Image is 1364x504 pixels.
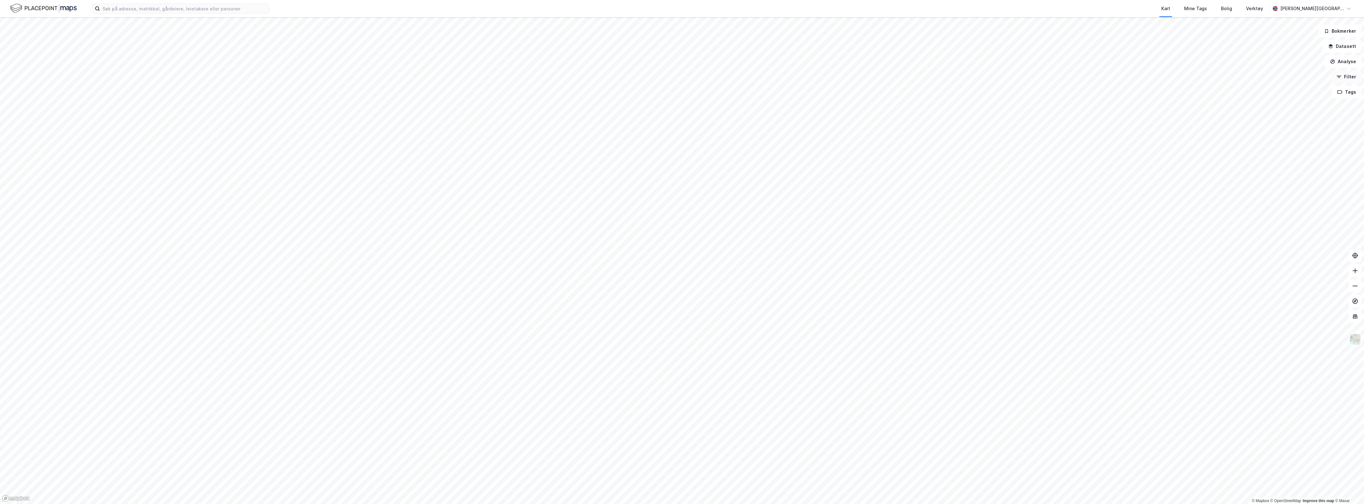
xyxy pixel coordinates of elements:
div: Verktøy [1246,5,1263,12]
button: Analyse [1325,55,1361,68]
a: Mapbox homepage [2,495,30,502]
button: Bokmerker [1319,25,1361,37]
a: OpenStreetMap [1270,499,1301,503]
div: Mine Tags [1184,5,1207,12]
button: Tags [1332,86,1361,98]
button: Datasett [1323,40,1361,53]
a: Mapbox [1252,499,1269,503]
img: logo.f888ab2527a4732fd821a326f86c7f29.svg [10,3,77,14]
img: Z [1349,333,1361,345]
iframe: Chat Widget [1332,474,1364,504]
div: [PERSON_NAME][GEOGRAPHIC_DATA] [1280,5,1344,12]
div: Kontrollprogram for chat [1332,474,1364,504]
a: Improve this map [1303,499,1334,503]
input: Søk på adresse, matrikkel, gårdeiere, leietakere eller personer [100,4,269,13]
button: Filter [1331,70,1361,83]
div: Kart [1161,5,1170,12]
div: Bolig [1221,5,1232,12]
